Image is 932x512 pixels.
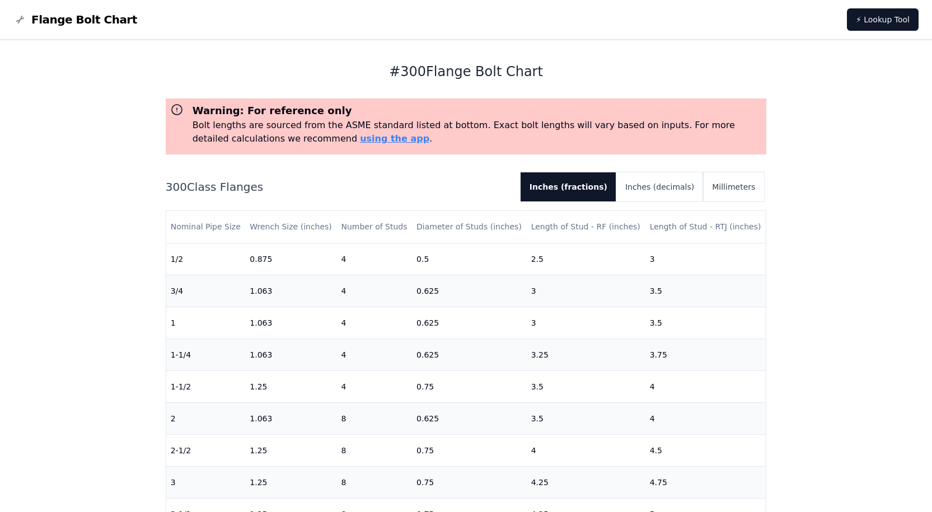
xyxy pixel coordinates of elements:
button: Millimeters [703,172,764,201]
button: Inches (decimals) [616,172,703,201]
td: 3.5 [645,307,766,339]
th: Length of Stud - RTJ (inches) [645,211,766,243]
td: 0.75 [412,434,527,466]
td: 4 [336,307,412,339]
th: Wrench Size (inches) [245,211,336,243]
td: 1.063 [245,339,336,370]
td: 4.5 [645,434,766,466]
td: 0.625 [412,339,527,370]
td: 1/2 [166,243,246,275]
td: 0.5 [412,243,527,275]
td: 3.25 [527,339,645,370]
td: 4 [527,434,645,466]
a: using the app [360,133,429,144]
td: 4 [645,370,766,402]
td: 3 [527,307,645,339]
td: 8 [336,434,412,466]
h3: Warning: For reference only [193,103,762,119]
th: Number of Studs [336,211,412,243]
h2: 300 Class Flanges [166,179,512,195]
th: Length of Stud - RF (inches) [527,211,645,243]
td: 4 [336,370,412,402]
td: 3.5 [645,275,766,307]
td: 3 [527,275,645,307]
img: Flange Bolt Chart Logo [13,13,27,26]
td: 4 [336,339,412,370]
a: Flange Bolt Chart LogoFlange Bolt Chart [13,12,137,27]
td: 1-1/2 [166,370,246,402]
td: 1.063 [245,307,336,339]
th: Diameter of Studs (inches) [412,211,527,243]
td: 0.75 [412,466,527,498]
h1: # 300 Flange Bolt Chart [166,63,767,81]
td: 1.063 [245,402,336,434]
td: 2 [166,402,246,434]
td: 1-1/4 [166,339,246,370]
td: 0.625 [412,275,527,307]
td: 3.5 [527,402,645,434]
td: 0.625 [412,402,527,434]
td: 4.25 [527,466,645,498]
td: 4 [336,243,412,275]
td: 2.5 [527,243,645,275]
a: ⚡ Lookup Tool [847,8,919,31]
p: Bolt lengths are sourced from the ASME standard listed at bottom. Exact bolt lengths will vary ba... [193,119,762,145]
td: 2-1/2 [166,434,246,466]
td: 3/4 [166,275,246,307]
th: Nominal Pipe Size [166,211,246,243]
td: 0.625 [412,307,527,339]
td: 8 [336,402,412,434]
td: 4 [336,275,412,307]
td: 3.75 [645,339,766,370]
td: 3 [645,243,766,275]
span: Flange Bolt Chart [31,12,137,27]
td: 8 [336,466,412,498]
td: 3 [166,466,246,498]
td: 1.063 [245,275,336,307]
td: 0.75 [412,370,527,402]
td: 1.25 [245,370,336,402]
td: 1.25 [245,466,336,498]
td: 4.75 [645,466,766,498]
td: 4 [645,402,766,434]
button: Inches (fractions) [521,172,616,201]
td: 0.875 [245,243,336,275]
td: 1 [166,307,246,339]
td: 1.25 [245,434,336,466]
td: 3.5 [527,370,645,402]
